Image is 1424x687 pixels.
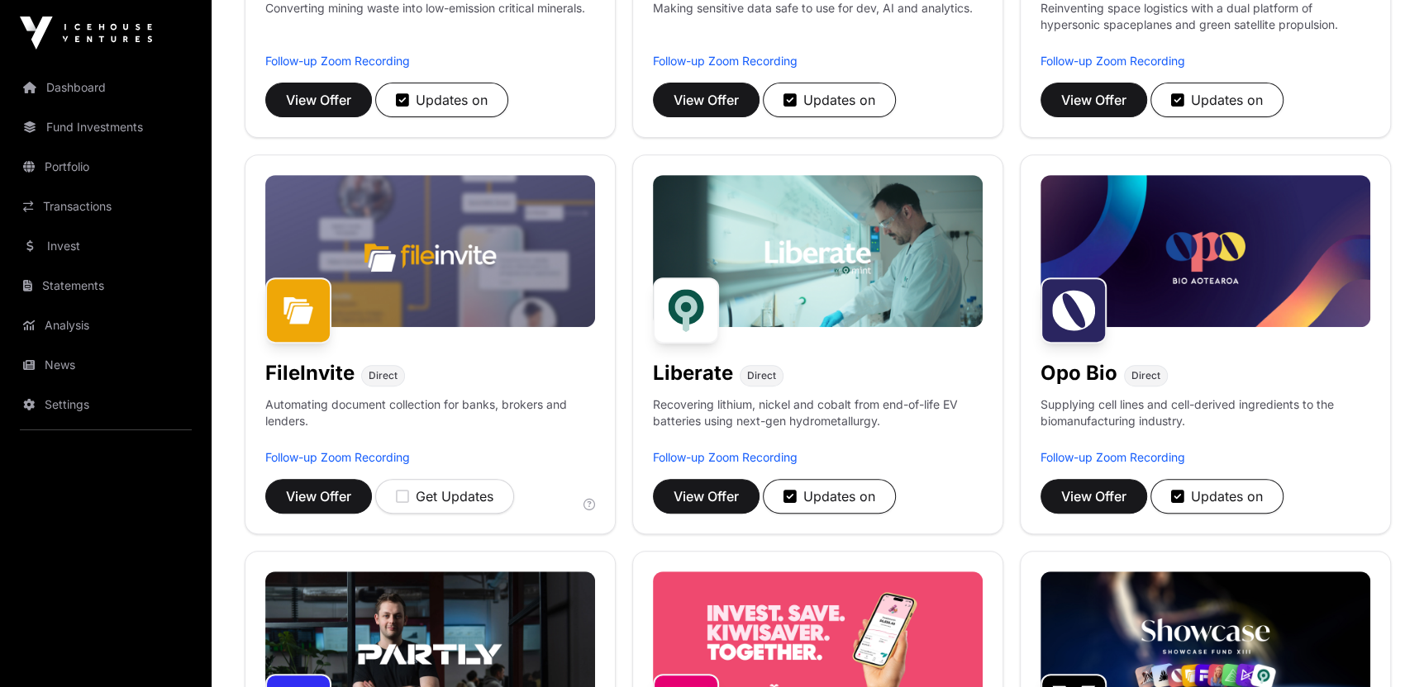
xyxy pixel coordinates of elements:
[653,360,733,386] h1: Liberate
[653,277,719,343] img: Liberate
[1150,479,1284,514] button: Updates on
[265,277,331,343] img: FileInvite
[286,486,351,506] span: View Offer
[1171,90,1263,110] div: Updates on
[13,307,198,343] a: Analysis
[747,369,776,382] span: Direct
[763,83,896,117] button: Updates on
[20,17,152,50] img: Icehouse Ventures Logo
[1041,54,1185,68] a: Follow-up Zoom Recording
[1041,277,1107,343] img: Opo Bio
[13,149,198,185] a: Portfolio
[13,228,198,264] a: Invest
[369,369,398,382] span: Direct
[1061,90,1126,110] span: View Offer
[13,188,198,225] a: Transactions
[674,486,739,506] span: View Offer
[265,54,410,68] a: Follow-up Zoom Recording
[1041,360,1117,386] h1: Opo Bio
[265,83,372,117] button: View Offer
[1150,83,1284,117] button: Updates on
[653,479,760,514] button: View Offer
[13,69,198,106] a: Dashboard
[265,479,372,514] button: View Offer
[653,83,760,117] button: View Offer
[1041,396,1370,429] p: Supplying cell lines and cell-derived ingredients to the biomanufacturing industry.
[396,90,488,110] div: Updates on
[1171,486,1263,506] div: Updates on
[1041,83,1147,117] button: View Offer
[375,83,508,117] button: Updates on
[286,90,351,110] span: View Offer
[653,396,983,449] p: Recovering lithium, nickel and cobalt from end-of-life EV batteries using next-gen hydrometallurgy.
[674,90,739,110] span: View Offer
[1341,608,1424,687] iframe: Chat Widget
[1041,450,1185,464] a: Follow-up Zoom Recording
[653,175,983,327] img: Liberate-Banner.jpg
[265,450,410,464] a: Follow-up Zoom Recording
[653,54,798,68] a: Follow-up Zoom Recording
[13,109,198,145] a: Fund Investments
[13,347,198,383] a: News
[1041,479,1147,514] button: View Offer
[396,486,493,506] div: Get Updates
[1041,175,1370,327] img: Opo-Bio-Banner.jpg
[783,90,875,110] div: Updates on
[375,479,514,514] button: Get Updates
[1061,486,1126,506] span: View Offer
[265,360,355,386] h1: FileInvite
[1131,369,1160,382] span: Direct
[265,396,595,449] p: Automating document collection for banks, brokers and lenders.
[265,175,595,327] img: File-Invite-Banner.jpg
[783,486,875,506] div: Updates on
[763,479,896,514] button: Updates on
[13,386,198,423] a: Settings
[13,268,198,304] a: Statements
[653,450,798,464] a: Follow-up Zoom Recording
